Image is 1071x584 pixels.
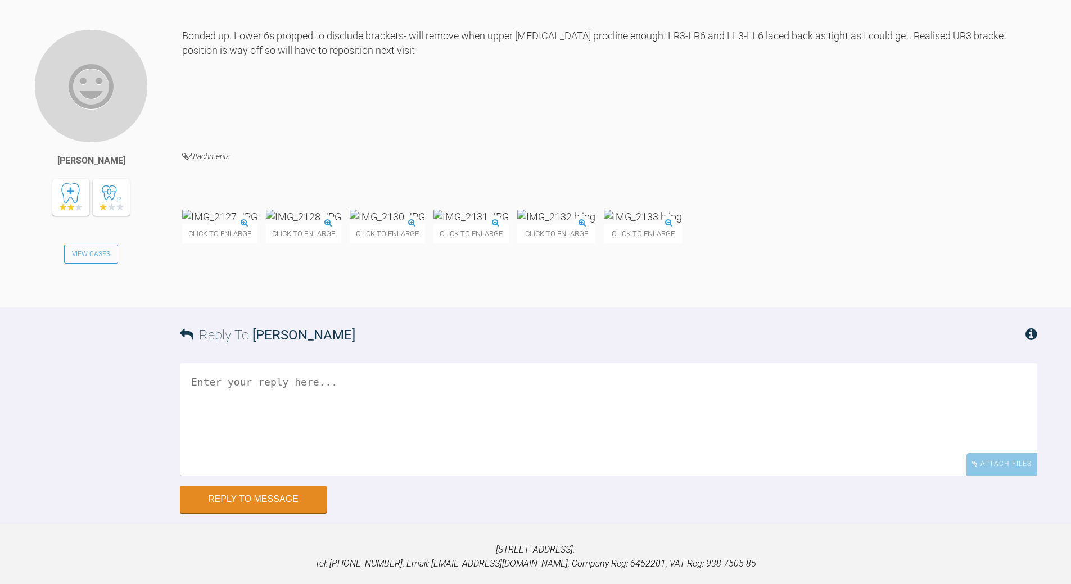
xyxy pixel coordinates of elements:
img: IMG_2131.JPG [433,210,509,224]
span: Click to enlarge [517,224,595,243]
img: IMG_2127.JPG [182,210,257,224]
h3: Reply To [180,324,355,346]
div: Attach Files [966,453,1037,475]
img: IMG_2132 b.jpg [517,210,595,224]
img: IMG_2128.JPG [266,210,341,224]
a: View Cases [64,245,118,264]
span: [PERSON_NAME] [252,327,355,343]
p: [STREET_ADDRESS]. Tel: [PHONE_NUMBER], Email: [EMAIL_ADDRESS][DOMAIN_NAME], Company Reg: 6452201,... [18,542,1053,571]
img: IMG_2133 b.jpg [604,210,682,224]
img: Jessica Nethercote [34,29,148,143]
img: IMG_2130.JPG [350,210,425,224]
span: Click to enlarge [266,224,341,243]
span: Click to enlarge [182,224,257,243]
button: Reply to Message [180,486,327,513]
span: Click to enlarge [433,224,509,243]
div: [PERSON_NAME] [57,153,125,168]
span: Click to enlarge [604,224,682,243]
div: Bonded up. Lower 6s propped to disclude brackets- will remove when upper [MEDICAL_DATA] procline ... [182,29,1037,132]
span: Click to enlarge [350,224,425,243]
h4: Attachments [182,150,1037,164]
